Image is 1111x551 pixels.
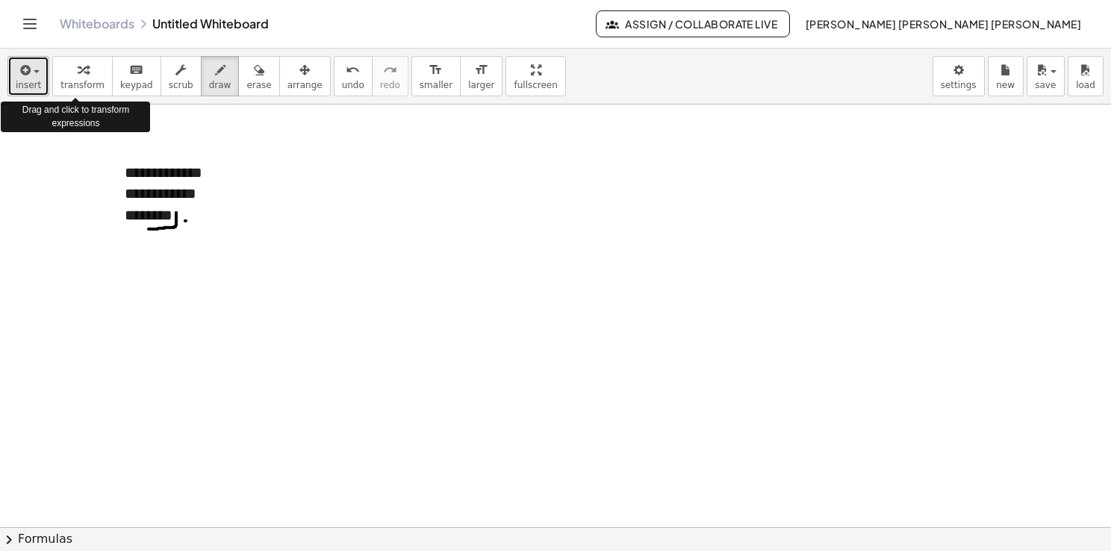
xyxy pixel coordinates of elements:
[287,80,323,90] span: arrange
[505,56,565,96] button: fullscreen
[18,12,42,36] button: Toggle navigation
[1035,80,1056,90] span: save
[279,56,331,96] button: arrange
[60,16,134,31] a: Whiteboards
[596,10,791,37] button: Assign / Collaborate Live
[474,61,488,79] i: format_size
[514,80,557,90] span: fullscreen
[161,56,202,96] button: scrub
[941,80,977,90] span: settings
[383,61,397,79] i: redo
[16,80,41,90] span: insert
[411,56,461,96] button: format_sizesmaller
[342,80,364,90] span: undo
[238,56,279,96] button: erase
[805,17,1081,31] span: [PERSON_NAME] [PERSON_NAME] [PERSON_NAME]
[609,17,778,31] span: Assign / Collaborate Live
[7,56,49,96] button: insert
[246,80,271,90] span: erase
[1068,56,1104,96] button: load
[793,10,1093,37] button: [PERSON_NAME] [PERSON_NAME] [PERSON_NAME]
[60,80,105,90] span: transform
[120,80,153,90] span: keypad
[372,56,408,96] button: redoredo
[346,61,360,79] i: undo
[52,56,113,96] button: transform
[933,56,985,96] button: settings
[420,80,452,90] span: smaller
[209,80,231,90] span: draw
[201,56,240,96] button: draw
[1,102,150,131] div: Drag and click to transform expressions
[112,56,161,96] button: keyboardkeypad
[460,56,502,96] button: format_sizelarger
[996,80,1015,90] span: new
[1076,80,1095,90] span: load
[468,80,494,90] span: larger
[988,56,1024,96] button: new
[169,80,193,90] span: scrub
[429,61,443,79] i: format_size
[1027,56,1065,96] button: save
[334,56,373,96] button: undoundo
[380,80,400,90] span: redo
[129,61,143,79] i: keyboard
